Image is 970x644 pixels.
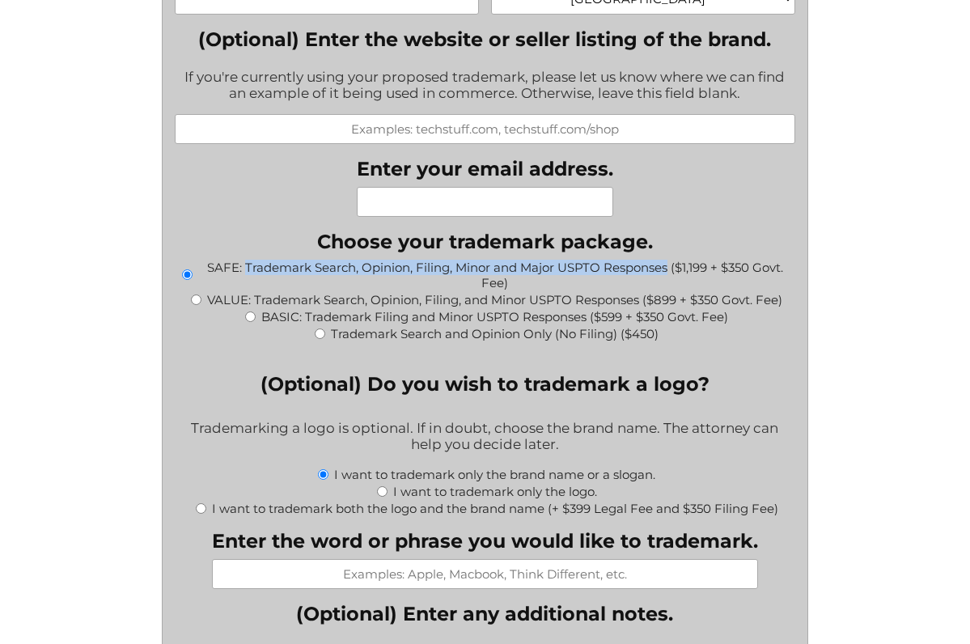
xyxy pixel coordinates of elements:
label: Enter the word or phrase you would like to trademark. [212,529,758,553]
input: Examples: techstuff.com, techstuff.com/shop [175,114,795,144]
label: I want to trademark only the logo. [393,484,597,499]
label: I want to trademark only the brand name or a slogan. [334,467,655,482]
legend: (Optional) Do you wish to trademark a logo? [261,372,709,396]
label: I want to trademark both the logo and the brand name (+ $399 Legal Fee and $350 Filing Fee) [212,501,778,516]
label: VALUE: Trademark Search, Opinion, Filing, and Minor USPTO Responses ($899 + $350 Govt. Fee) [207,292,782,307]
label: SAFE: Trademark Search, Opinion, Filing, Minor and Major USPTO Responses ($1,199 + $350 Govt. Fee) [198,260,793,290]
label: (Optional) Enter any additional notes. [175,602,795,625]
legend: Choose your trademark package. [317,230,653,253]
label: Trademark Search and Opinion Only (No Filing) ($450) [331,326,659,341]
label: (Optional) Enter the website or seller listing of the brand. [175,28,795,51]
label: BASIC: Trademark Filing and Minor USPTO Responses ($599 + $350 Govt. Fee) [261,309,728,324]
div: Trademarking a logo is optional. If in doubt, choose the brand name. The attorney can help you de... [175,409,795,465]
div: If you're currently using your proposed trademark, please let us know where we can find an exampl... [175,58,795,114]
label: Enter your email address. [357,157,613,180]
input: Examples: Apple, Macbook, Think Different, etc. [212,559,758,589]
